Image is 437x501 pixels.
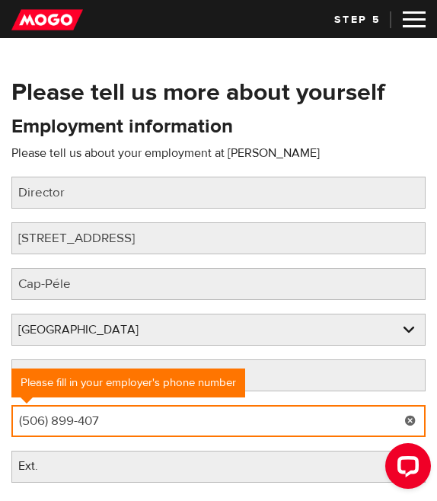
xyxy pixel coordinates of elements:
[11,8,83,31] img: mogo_logo-11ee424be714fa7cbb0f0f49df9e16ec.png
[11,451,69,481] label: Ext.
[403,11,426,27] img: menu-8c7f6768b6b270324deb73bd2f515a8c.svg
[373,437,437,501] iframe: LiveChat chat widget
[326,11,391,28] div: STEP 5
[11,145,426,161] p: Please tell us about your employment at [PERSON_NAME]
[11,78,426,106] h1: Please tell us more about yourself
[11,369,245,397] div: Please fill in your employer's phone number
[11,114,233,139] h2: Employment information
